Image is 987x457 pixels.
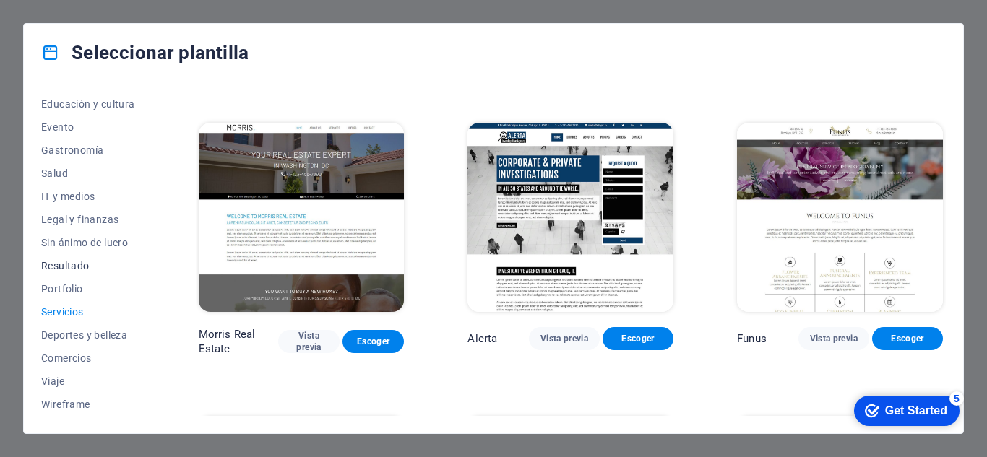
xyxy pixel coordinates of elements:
button: Resultado [41,254,135,277]
span: Comercios [41,352,135,364]
button: Sin ánimo de lucro [41,231,135,254]
button: Salud [41,162,135,185]
span: Vista previa [290,330,328,353]
button: Gastronomía [41,139,135,162]
button: Vista previa [278,330,340,353]
span: Escoger [614,333,662,344]
span: Sin ánimo de lucro [41,237,135,248]
span: Wireframe [41,399,135,410]
div: 5 [107,3,121,17]
button: Evento [41,116,135,139]
p: Morris Real Estate [199,327,278,356]
button: Vista previa [798,327,869,350]
span: Vista previa [540,333,588,344]
span: Escoger [884,333,931,344]
span: Escoger [354,336,392,347]
span: Salud [41,167,135,179]
span: Deportes y belleza [41,329,135,341]
span: Servicios [41,306,135,318]
button: Wireframe [41,393,135,416]
div: Get Started 5 items remaining, 0% complete [12,7,117,38]
p: Alerta [467,331,497,346]
button: Comercios [41,347,135,370]
button: Escoger [872,327,943,350]
button: Legal y finanzas [41,208,135,231]
span: Legal y finanzas [41,214,135,225]
span: Gastronomía [41,144,135,156]
span: Educación y cultura [41,98,135,110]
div: Get Started [43,16,105,29]
span: IT y medios [41,191,135,202]
button: Educación y cultura [41,92,135,116]
img: Morris Real Estate [199,123,405,312]
h4: Seleccionar plantilla [41,41,249,64]
span: Evento [41,121,135,133]
img: Funus [737,123,943,312]
button: Escoger [603,327,673,350]
button: Portfolio [41,277,135,300]
button: Servicios [41,300,135,323]
button: Escoger [342,330,404,353]
button: Vista previa [529,327,600,350]
span: Portfolio [41,283,135,295]
button: Viaje [41,370,135,393]
span: Viaje [41,375,135,387]
span: Vista previa [810,333,858,344]
button: IT y medios [41,185,135,208]
img: Alerta [467,123,673,312]
p: Funus [737,331,767,346]
span: Resultado [41,260,135,271]
button: Deportes y belleza [41,323,135,347]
